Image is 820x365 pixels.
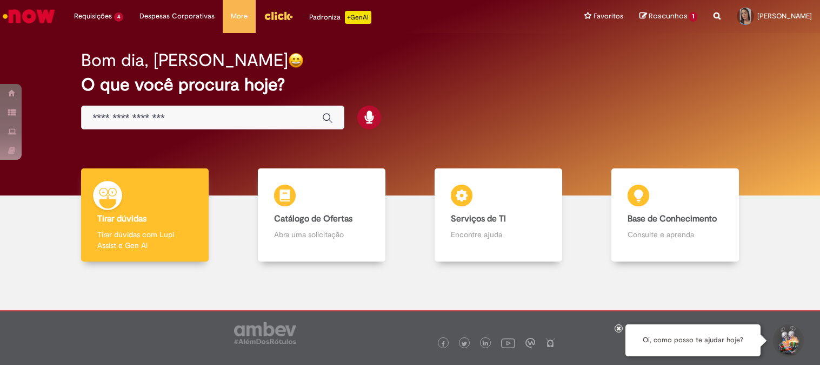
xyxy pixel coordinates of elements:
[81,75,738,94] h2: O que você procura hoje?
[628,213,717,224] b: Base de Conhecimento
[586,168,763,262] a: Base de Conhecimento Consulte e aprenda
[410,168,587,262] a: Serviços de TI Encontre ajuda
[483,341,488,347] img: logo_footer_linkedin.png
[771,324,804,357] button: Iniciar Conversa de Suporte
[288,53,304,68] img: happy-face.png
[441,341,446,347] img: logo_footer_facebook.png
[97,213,146,224] b: Tirar dúvidas
[234,168,410,262] a: Catálogo de Ofertas Abra uma solicitação
[345,11,371,24] p: +GenAi
[451,229,546,240] p: Encontre ajuda
[274,229,369,240] p: Abra uma solicitação
[625,324,761,356] div: Oi, como posso te ajudar hoje?
[97,229,192,251] p: Tirar dúvidas com Lupi Assist e Gen Ai
[628,229,723,240] p: Consulte e aprenda
[545,338,555,348] img: logo_footer_naosei.png
[57,168,234,262] a: Tirar dúvidas Tirar dúvidas com Lupi Assist e Gen Ai
[639,11,697,22] a: Rascunhos
[451,213,506,224] b: Serviços de TI
[501,336,515,350] img: logo_footer_youtube.png
[689,12,697,22] span: 1
[139,11,215,22] span: Despesas Corporativas
[81,51,288,70] h2: Bom dia, [PERSON_NAME]
[594,11,623,22] span: Favoritos
[231,11,248,22] span: More
[114,12,123,22] span: 4
[264,8,293,24] img: click_logo_yellow_360x200.png
[74,11,112,22] span: Requisições
[234,322,296,344] img: logo_footer_ambev_rotulo_gray.png
[1,5,57,27] img: ServiceNow
[309,11,371,24] div: Padroniza
[757,11,812,21] span: [PERSON_NAME]
[462,341,467,347] img: logo_footer_twitter.png
[274,213,352,224] b: Catálogo de Ofertas
[525,338,535,348] img: logo_footer_workplace.png
[649,11,688,21] span: Rascunhos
